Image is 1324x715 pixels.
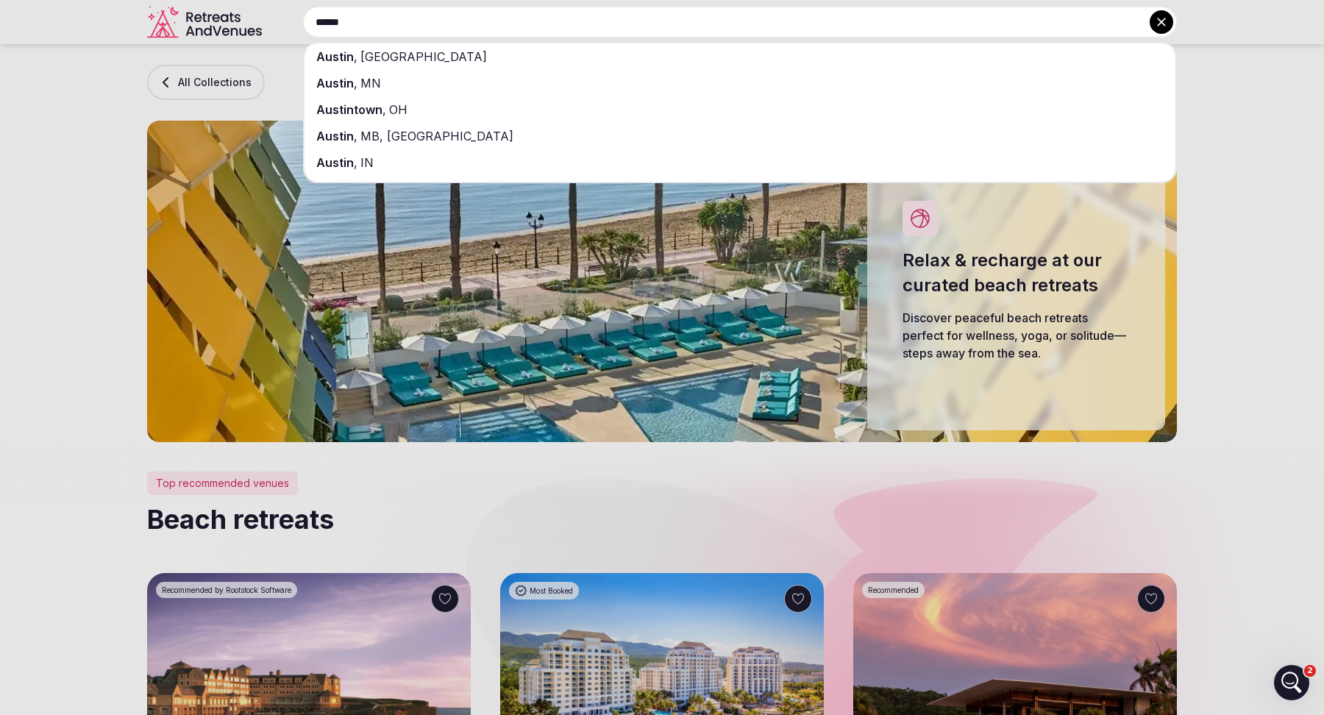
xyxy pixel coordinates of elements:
[316,155,354,170] span: Austin
[305,149,1175,176] div: ,
[316,129,354,143] span: Austin
[357,76,381,90] span: MN
[1304,665,1316,677] span: 2
[305,123,1175,149] div: ,
[305,70,1175,96] div: ,
[357,155,374,170] span: IN
[316,76,354,90] span: Austin
[305,96,1175,123] div: ,
[357,49,487,64] span: [GEOGRAPHIC_DATA]
[357,129,513,143] span: MB, [GEOGRAPHIC_DATA]
[316,102,382,117] span: Austintown
[1274,665,1309,700] iframe: Intercom live chat
[386,102,407,117] span: OH
[316,49,354,64] span: Austin
[305,43,1175,70] div: ,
